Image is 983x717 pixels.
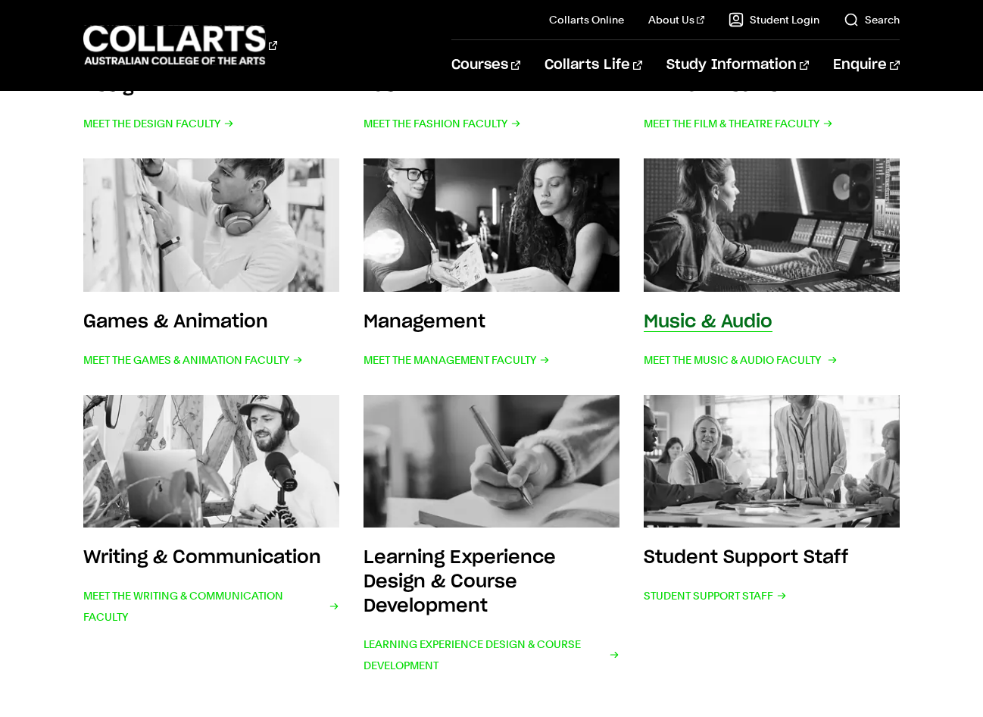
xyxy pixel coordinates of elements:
[644,349,835,371] span: Meet the Music & Audio Faculty
[549,12,624,27] a: Collarts Online
[844,12,900,27] a: Search
[648,12,704,27] a: About Us
[644,549,848,567] h3: Student Support Staff
[83,158,339,370] a: Games & Animation Meet the Games & Animation Faculty
[83,349,303,371] span: Meet the Games & Animation Faculty
[364,634,619,676] span: Learning Experience Design & Course Development
[83,585,339,628] span: Meet the Writing & Communication Faculty
[833,40,899,90] a: Enquire
[666,40,809,90] a: Study Information
[644,158,900,370] a: Music & Audio Meet the Music & Audio Faculty
[545,40,642,90] a: Collarts Life
[83,113,234,134] span: Meet the Design Faculty
[83,23,277,67] div: Go to homepage
[644,395,900,676] a: Student Support Staff Student Support Staff
[364,158,619,370] a: Management Meet the Management Faculty
[83,549,321,567] h3: Writing & Communication
[644,585,787,606] span: Student Support Staff
[83,313,268,331] h3: Games & Animation
[364,549,556,615] h3: Learning Experience Design & Course Development
[364,395,619,676] a: Learning Experience Design & Course Development Learning Experience Design & Course Development
[364,313,485,331] h3: Management
[644,113,833,134] span: Meet the Film & Theatre Faculty
[364,349,550,371] span: Meet the Management Faculty
[451,40,520,90] a: Courses
[83,395,339,676] a: Writing & Communication Meet the Writing & Communication Faculty
[644,313,772,331] h3: Music & Audio
[729,12,819,27] a: Student Login
[364,113,521,134] span: Meet the Fashion Faculty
